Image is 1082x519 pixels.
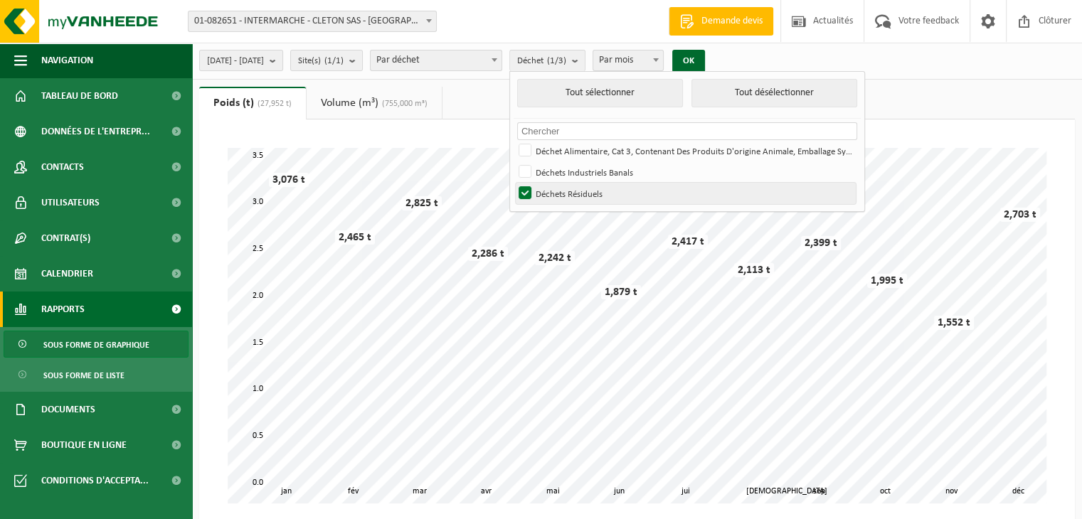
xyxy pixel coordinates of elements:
[41,78,118,114] span: Tableau de bord
[516,183,856,204] label: Déchets Résiduels
[517,122,857,140] input: Chercher
[516,161,856,183] label: Déchets Industriels Banals
[188,11,437,32] span: 01-082651 - INTERMARCHE - CLETON SAS - BOUSBECQUE
[934,316,974,330] div: 1,552 t
[269,173,309,187] div: 3,076 t
[601,285,641,299] div: 1,879 t
[290,50,363,71] button: Site(s)(1/1)
[1000,208,1040,222] div: 2,703 t
[593,50,663,70] span: Par mois
[41,185,100,220] span: Utilisateurs
[199,50,283,71] button: [DATE] - [DATE]
[43,362,124,389] span: Sous forme de liste
[41,220,90,256] span: Contrat(s)
[41,392,95,427] span: Documents
[698,14,766,28] span: Demande devis
[516,140,856,161] label: Déchet Alimentaire, Cat 3, Contenant Des Produits D'origine Animale, Emballage Synthétique
[669,7,773,36] a: Demande devis
[517,50,566,72] span: Déchet
[4,331,189,358] a: Sous forme de graphique
[547,56,566,65] count: (1/3)
[402,196,442,210] div: 2,825 t
[509,50,585,71] button: Déchet(1/3)
[254,100,292,108] span: (27,952 t)
[867,274,907,288] div: 1,995 t
[691,79,857,107] button: Tout désélectionner
[41,463,149,498] span: Conditions d'accepta...
[517,79,683,107] button: Tout sélectionner
[41,427,127,463] span: Boutique en ligne
[199,87,306,119] a: Poids (t)
[593,50,664,71] span: Par mois
[41,256,93,291] span: Calendrier
[298,50,344,72] span: Site(s)
[307,87,442,119] a: Volume (m³)
[535,251,575,265] div: 2,242 t
[801,236,841,250] div: 2,399 t
[468,247,508,261] div: 2,286 t
[41,114,150,149] span: Données de l'entrepr...
[4,361,189,388] a: Sous forme de liste
[370,50,502,71] span: Par déchet
[41,149,84,185] span: Contacts
[43,331,149,358] span: Sous forme de graphique
[324,56,344,65] count: (1/1)
[207,50,264,72] span: [DATE] - [DATE]
[668,235,708,249] div: 2,417 t
[734,263,774,277] div: 2,113 t
[41,43,93,78] span: Navigation
[189,11,436,31] span: 01-082651 - INTERMARCHE - CLETON SAS - BOUSBECQUE
[672,50,705,73] button: OK
[378,100,428,108] span: (755,000 m³)
[335,230,375,245] div: 2,465 t
[371,50,502,70] span: Par déchet
[41,291,85,327] span: Rapports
